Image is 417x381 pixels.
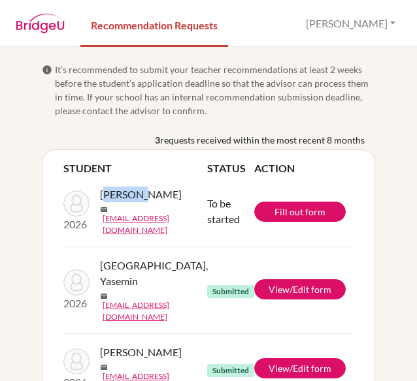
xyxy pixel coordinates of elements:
[100,292,108,300] span: mail
[42,65,52,75] span: info
[300,11,401,36] button: [PERSON_NAME]
[103,213,217,236] a: [EMAIL_ADDRESS][DOMAIN_NAME]
[100,344,182,360] span: [PERSON_NAME]
[63,348,90,374] img: Shiekh, Salman
[207,285,254,298] span: Submitted
[63,296,90,311] p: 2026
[100,187,182,202] span: [PERSON_NAME]
[207,197,240,225] span: To be started
[100,206,108,213] span: mail
[55,63,375,117] span: It’s recommended to submit your teacher recommendations at least 2 weeks before the student’s app...
[63,269,90,296] img: Salem, Yasemin
[160,133,365,147] span: requests received within the most recent 8 months
[100,363,108,371] span: mail
[254,358,346,378] a: View/Edit form
[103,299,217,323] a: [EMAIL_ADDRESS][DOMAIN_NAME]
[254,279,346,299] a: View/Edit form
[63,190,90,217] img: Hamdulay, Abid
[207,160,254,176] th: STATUS
[254,160,354,176] th: ACTION
[254,202,346,222] a: Fill out form
[63,217,90,232] p: 2026
[16,14,65,33] img: BridgeU logo
[207,364,254,377] span: Submitted
[63,160,207,176] th: STUDENT
[100,258,217,289] span: [GEOGRAPHIC_DATA], Yasemin
[80,2,228,47] a: Recommendation Requests
[155,133,160,147] b: 3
